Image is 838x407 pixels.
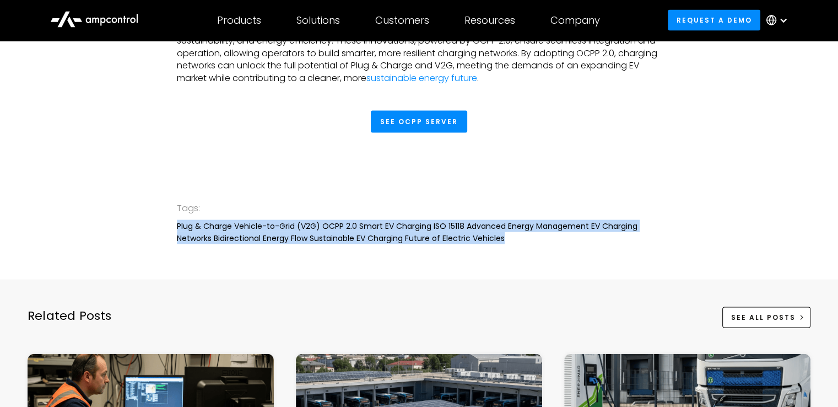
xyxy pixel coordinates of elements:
[177,220,662,245] div: Plug & Charge Vehicle-to-Grid (V2G) OCPP 2.0 Smart EV Charging ISO 15118 Advanced Energy Manageme...
[375,14,429,26] div: Customers
[722,307,810,328] a: See All Posts
[296,14,340,26] div: Solutions
[177,23,661,84] p: Plug & Charge and V2G are redefining the EV charging experience, offering unprecedented convenien...
[371,111,467,133] a: See OCPP Server
[668,10,760,30] a: Request a demo
[28,308,112,341] div: Related Posts
[464,14,515,26] div: Resources
[177,201,662,216] div: Tags:
[217,14,261,26] div: Products
[731,313,796,323] div: See All Posts
[366,72,477,84] a: sustainable energy future
[550,14,600,26] div: Company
